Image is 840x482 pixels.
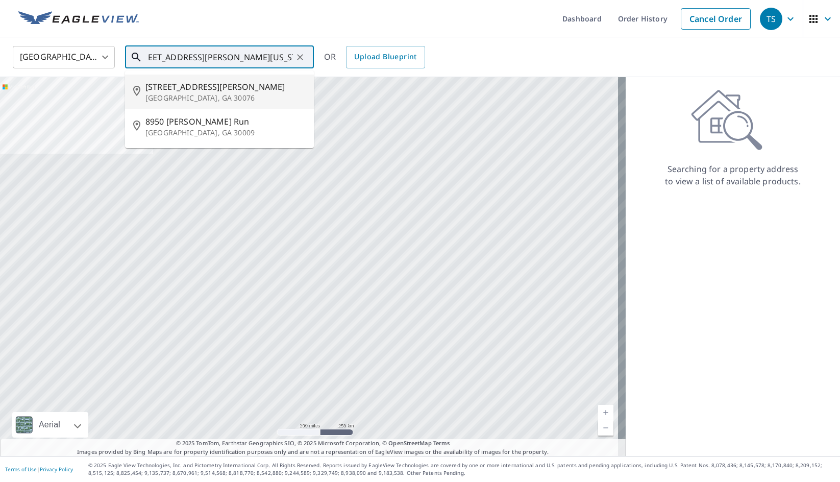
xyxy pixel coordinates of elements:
p: | [5,466,73,472]
a: OpenStreetMap [388,439,431,447]
p: Searching for a property address to view a list of available products. [664,163,801,187]
a: Terms [433,439,450,447]
div: [GEOGRAPHIC_DATA] [13,43,115,71]
a: Privacy Policy [40,466,73,473]
a: Upload Blueprint [346,46,425,68]
span: © 2025 TomTom, Earthstar Geographics SIO, © 2025 Microsoft Corporation, © [176,439,450,448]
span: 8950 [PERSON_NAME] Run [145,115,306,128]
p: [GEOGRAPHIC_DATA], GA 30009 [145,128,306,138]
a: Cancel Order [681,8,751,30]
div: OR [324,46,425,68]
a: Current Level 5, Zoom Out [598,420,613,436]
img: EV Logo [18,11,139,27]
span: [STREET_ADDRESS][PERSON_NAME] [145,81,306,93]
a: Terms of Use [5,466,37,473]
div: Aerial [12,412,88,438]
p: [GEOGRAPHIC_DATA], GA 30076 [145,93,306,103]
span: Upload Blueprint [354,51,416,63]
div: TS [760,8,782,30]
a: Current Level 5, Zoom In [598,405,613,420]
div: Aerial [36,412,63,438]
p: © 2025 Eagle View Technologies, Inc. and Pictometry International Corp. All Rights Reserved. Repo... [88,462,835,477]
button: Clear [293,50,307,64]
input: Search by address or latitude-longitude [147,43,293,71]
